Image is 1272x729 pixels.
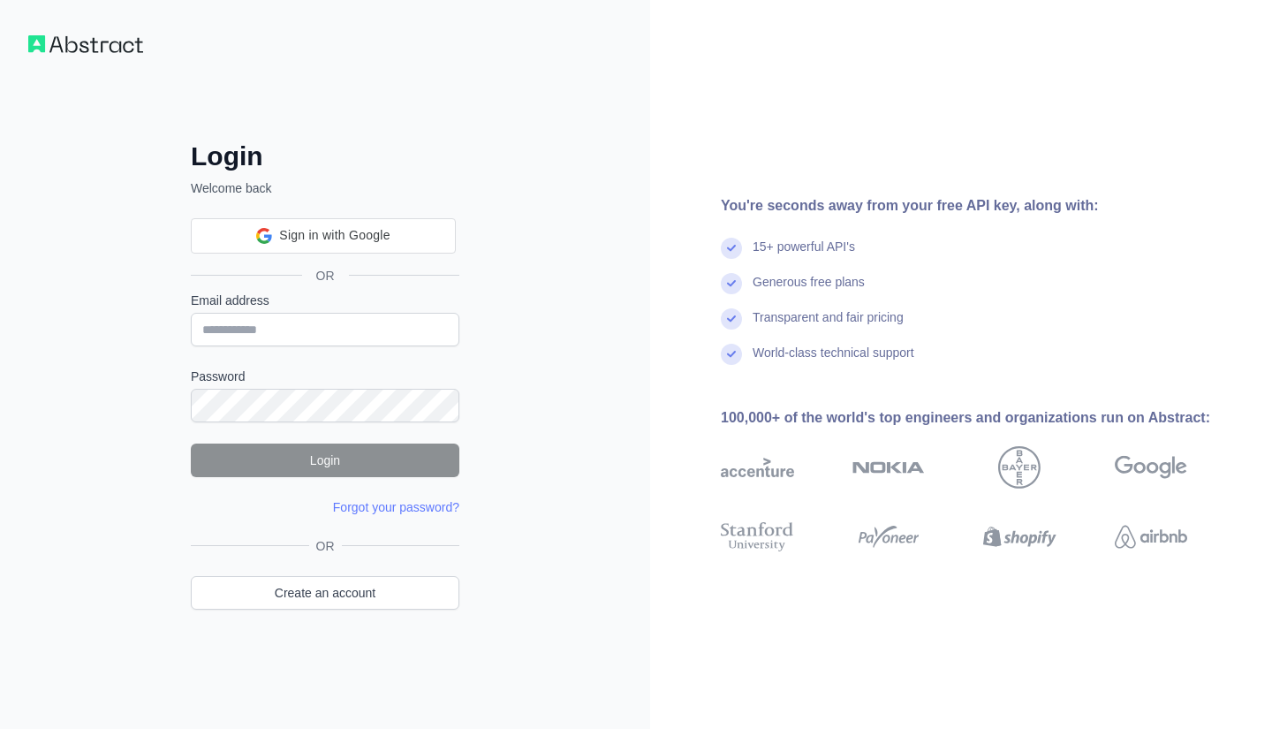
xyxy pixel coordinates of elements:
[1115,519,1188,555] img: airbnb
[191,179,459,197] p: Welcome back
[721,407,1244,429] div: 100,000+ of the world's top engineers and organizations run on Abstract:
[721,344,742,365] img: check mark
[852,519,926,555] img: payoneer
[753,308,904,344] div: Transparent and fair pricing
[191,444,459,477] button: Login
[309,537,342,555] span: OR
[998,446,1041,489] img: bayer
[753,344,914,379] div: World-class technical support
[191,292,459,309] label: Email address
[279,226,390,245] span: Sign in with Google
[191,140,459,172] h2: Login
[1115,446,1188,489] img: google
[191,218,456,254] div: Sign in with Google
[721,238,742,259] img: check mark
[191,576,459,610] a: Create an account
[191,368,459,385] label: Password
[852,446,926,489] img: nokia
[333,500,459,514] a: Forgot your password?
[721,446,794,489] img: accenture
[721,273,742,294] img: check mark
[983,519,1056,555] img: shopify
[753,273,865,308] div: Generous free plans
[28,35,143,53] img: Workflow
[721,308,742,330] img: check mark
[721,195,1244,216] div: You're seconds away from your free API key, along with:
[721,519,794,555] img: stanford university
[302,267,349,285] span: OR
[753,238,855,273] div: 15+ powerful API's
